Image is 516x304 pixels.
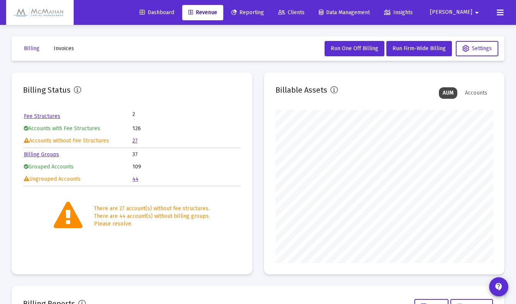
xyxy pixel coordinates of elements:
h2: Billing Status [23,84,71,96]
td: Accounts without Fee Structures [24,135,132,147]
span: Insights [384,9,413,16]
td: 2 [132,111,186,118]
img: Dashboard [12,5,68,20]
a: Dashboard [134,5,180,20]
button: Billing [18,41,46,56]
a: Fee Structures [24,113,60,119]
td: Accounts with Fee Structures [24,123,132,134]
button: Run Firm-Wide Billing [386,41,452,56]
div: There are 27 account(s) without fee structures. [94,205,210,212]
span: Clients [278,9,305,16]
span: Revenue [188,9,217,16]
div: Accounts [461,87,491,99]
span: [PERSON_NAME] [430,9,472,16]
span: Reporting [231,9,264,16]
button: Settings [456,41,498,56]
a: Reporting [225,5,270,20]
td: Ungrouped Accounts [24,173,132,185]
button: [PERSON_NAME] [421,5,491,20]
a: 44 [132,176,138,182]
td: 37 [132,149,240,160]
a: Revenue [182,5,223,20]
mat-icon: arrow_drop_down [472,5,481,20]
a: Clients [272,5,311,20]
span: Data Management [319,9,370,16]
button: Invoices [48,41,80,56]
a: Data Management [313,5,376,20]
a: 27 [132,137,138,144]
a: Billing Groups [24,151,59,158]
span: Invoices [54,45,74,52]
button: Run One Off Billing [325,41,384,56]
div: Please resolve. [94,220,210,228]
mat-icon: contact_support [494,282,503,291]
h2: Billable Assets [275,84,327,96]
span: Settings [462,45,492,52]
span: Dashboard [140,9,174,16]
div: AUM [439,87,457,99]
td: 109 [132,161,240,173]
td: Grouped Accounts [24,161,132,173]
td: 126 [132,123,240,134]
span: Billing [24,45,40,52]
a: Insights [378,5,419,20]
span: Run One Off Billing [331,45,378,52]
span: Run Firm-Wide Billing [392,45,446,52]
div: There are 44 account(s) without billing groups. [94,212,210,220]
